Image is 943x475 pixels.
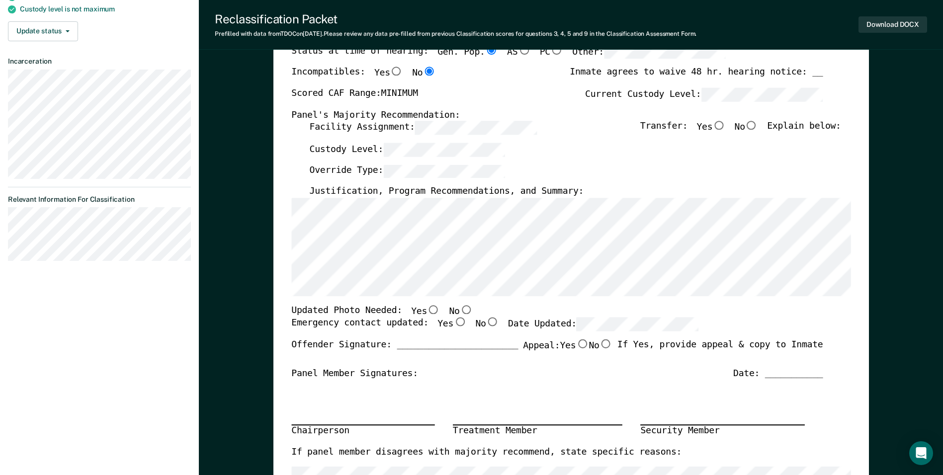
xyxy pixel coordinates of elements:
label: No [589,339,612,352]
input: No [459,305,472,314]
div: Updated Photo Needed: [291,305,473,318]
div: Panel Member Signatures: [291,368,418,380]
input: Facility Assignment: [415,121,536,135]
div: Inmate agrees to waive 48 hr. hearing notice: __ [570,67,823,88]
label: Yes [696,121,725,135]
dt: Incarceration [8,57,191,66]
div: Transfer: Explain below: [640,121,841,143]
label: No [412,67,435,80]
label: Override Type: [309,164,505,178]
input: No [423,67,435,76]
input: Custody Level: [383,143,505,157]
input: Yes [576,339,589,348]
label: Yes [437,318,466,331]
label: Appeal: [523,339,612,360]
label: Date Updated: [508,318,698,331]
div: Offender Signature: _______________________ If Yes, provide appeal & copy to Inmate [291,339,823,368]
label: Yes [411,305,440,318]
label: PC [539,46,563,59]
input: Yes [427,305,440,314]
div: Prefilled with data from TDOC on [DATE] . Please review any data pre-filled from previous Classif... [215,30,696,37]
div: Chairperson [291,425,434,438]
div: Panel's Majority Recommendation: [291,109,823,121]
div: Custody level is not [20,5,191,13]
input: Gen. Pop. [485,46,498,55]
label: Scored CAF Range: MINIMUM [291,88,418,101]
label: Custody Level: [309,143,505,157]
input: No [745,121,758,130]
input: Other: [604,46,726,59]
div: Treatment Member [453,425,622,438]
input: Yes [390,67,403,76]
input: PC [550,46,563,55]
div: Open Intercom Messenger [909,441,933,465]
input: Yes [712,121,725,130]
button: Update status [8,21,78,41]
label: Facility Assignment: [309,121,536,135]
div: Reclassification Packet [215,12,696,26]
input: Current Custody Level: [701,88,823,101]
label: If panel member disagrees with majority recommend, state specific reasons: [291,447,682,459]
label: No [475,318,499,331]
input: No [486,318,499,327]
input: No [599,339,612,348]
button: Download DOCX [858,16,927,33]
div: Status at time of hearing: [291,46,726,68]
div: Emergency contact updated: [291,318,698,340]
label: AS [507,46,530,59]
div: Security Member [640,425,805,438]
label: Other: [572,46,726,59]
label: Yes [560,339,589,352]
div: Incompatibles: [291,67,435,88]
label: No [449,305,472,318]
input: AS [517,46,530,55]
div: Date: ___________ [733,368,823,380]
label: Current Custody Level: [585,88,823,101]
label: Justification, Program Recommendations, and Summary: [309,186,584,198]
label: Yes [374,67,403,80]
label: No [734,121,758,135]
input: Date Updated: [577,318,698,331]
input: Override Type: [383,164,505,178]
span: maximum [84,5,115,13]
dt: Relevant Information For Classification [8,195,191,204]
input: Yes [453,318,466,327]
label: Gen. Pop. [437,46,498,59]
